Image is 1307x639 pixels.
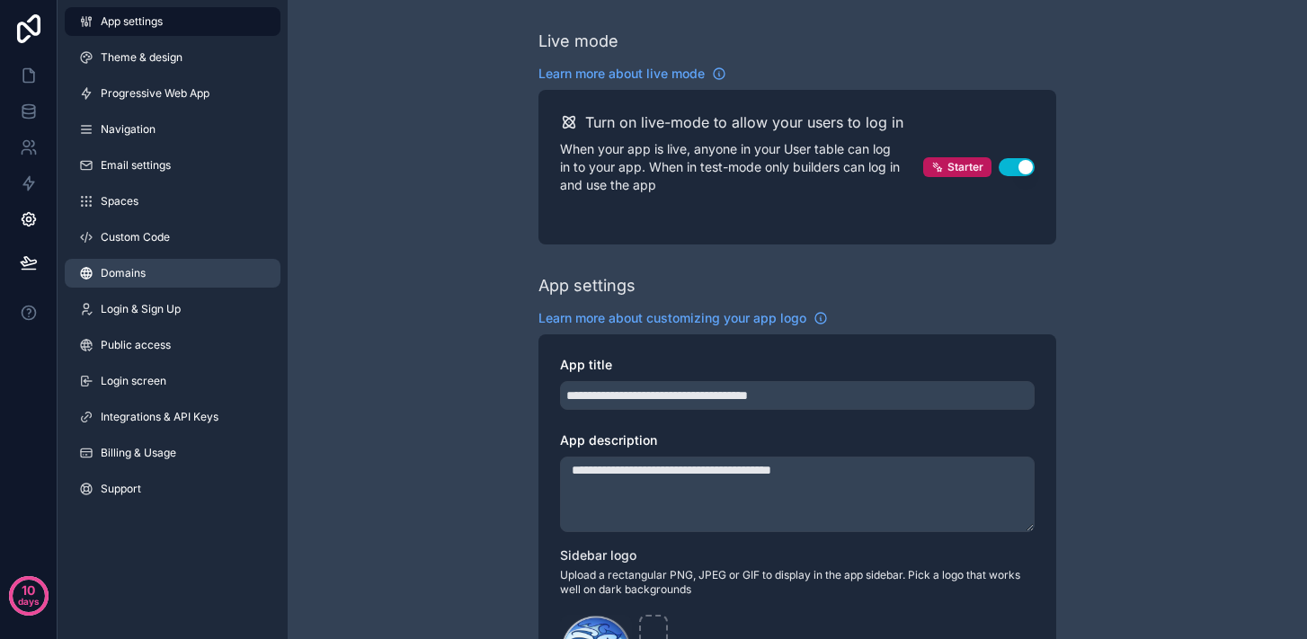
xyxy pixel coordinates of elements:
span: App title [560,357,612,372]
span: Email settings [101,158,171,173]
span: Login screen [101,374,166,388]
p: days [18,589,40,614]
span: Public access [101,338,171,352]
a: App settings [65,7,280,36]
span: Theme & design [101,50,182,65]
span: App settings [101,14,163,29]
span: Integrations & API Keys [101,410,218,424]
span: Learn more about live mode [538,65,705,83]
a: Login & Sign Up [65,295,280,324]
span: App description [560,432,657,448]
div: Live mode [538,29,618,54]
span: Billing & Usage [101,446,176,460]
a: Integrations & API Keys [65,403,280,431]
span: Custom Code [101,230,170,244]
a: Billing & Usage [65,439,280,467]
span: Progressive Web App [101,86,209,101]
span: Learn more about customizing your app logo [538,309,806,327]
a: Public access [65,331,280,359]
span: Navigation [101,122,156,137]
span: Sidebar logo [560,547,636,563]
span: Spaces [101,194,138,209]
a: Learn more about live mode [538,65,726,83]
span: Login & Sign Up [101,302,181,316]
span: Upload a rectangular PNG, JPEG or GIF to display in the app sidebar. Pick a logo that works well ... [560,568,1035,597]
p: When your app is live, anyone in your User table can log in to your app. When in test-mode only b... [560,140,923,194]
div: App settings [538,273,636,298]
a: Learn more about customizing your app logo [538,309,828,327]
a: Domains [65,259,280,288]
a: Custom Code [65,223,280,252]
a: Progressive Web App [65,79,280,108]
h2: Turn on live-mode to allow your users to log in [585,111,903,133]
span: Starter [947,160,983,174]
span: Domains [101,266,146,280]
a: Navigation [65,115,280,144]
p: 10 [22,581,35,599]
a: Login screen [65,367,280,395]
a: Theme & design [65,43,280,72]
span: Support [101,482,141,496]
a: Spaces [65,187,280,216]
a: Email settings [65,151,280,180]
a: Support [65,475,280,503]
